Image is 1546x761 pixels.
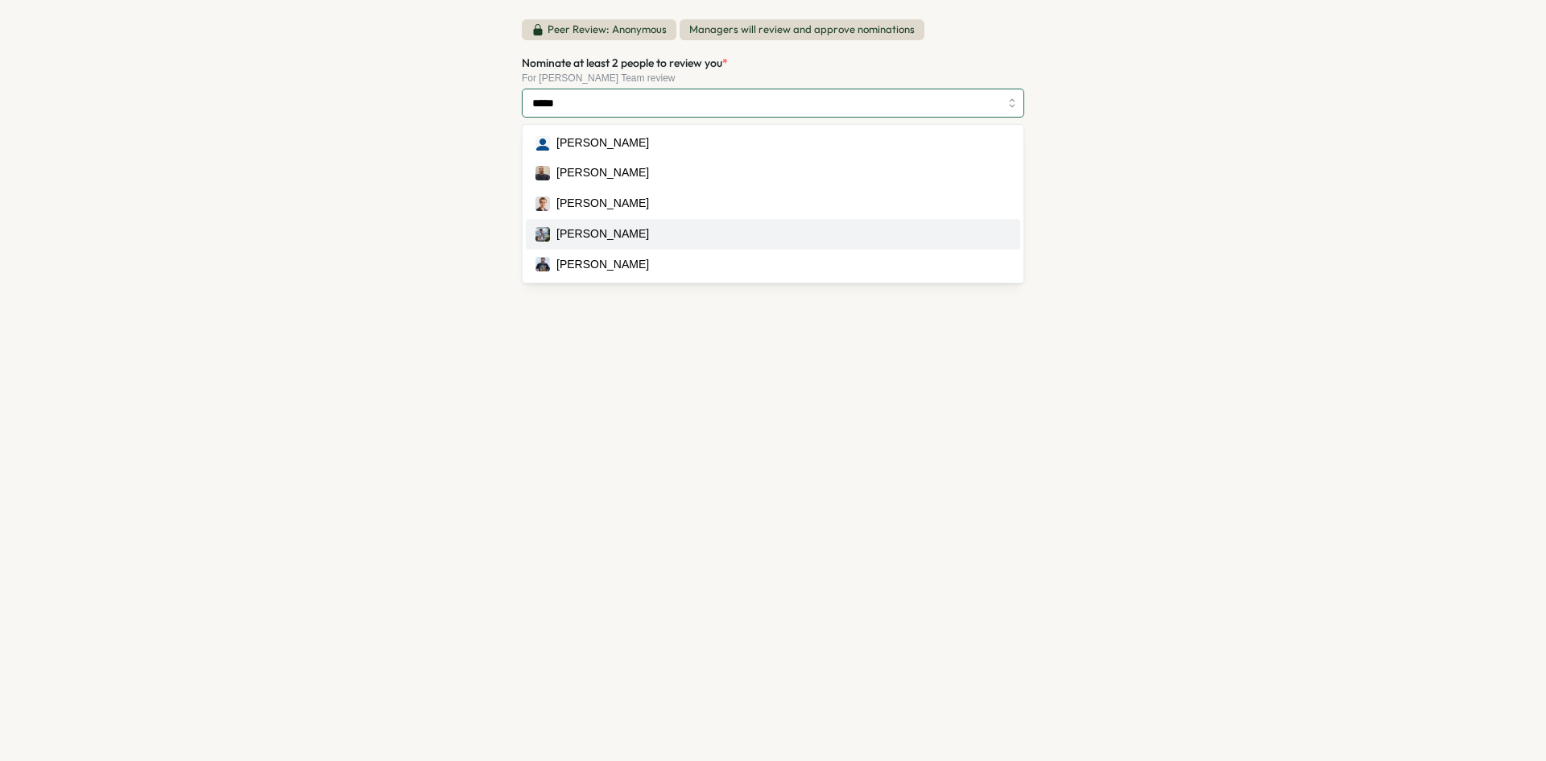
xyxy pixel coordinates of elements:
[556,256,649,274] div: [PERSON_NAME]
[522,72,1024,84] div: For [PERSON_NAME] Team review
[556,164,649,182] div: [PERSON_NAME]
[522,56,722,70] span: Nominate at least 2 people to review you
[535,227,550,242] img: David Bierman
[556,134,649,152] div: [PERSON_NAME]
[548,23,667,37] p: Peer Review: Anonymous
[535,196,550,211] img: David Bishop
[535,257,550,271] img: David Crudo
[680,19,924,40] span: Managers will review and approve nominations
[556,195,649,213] div: [PERSON_NAME]
[535,166,550,180] img: David A Contreras
[556,225,649,243] div: [PERSON_NAME]
[535,136,550,151] img: David U Casas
